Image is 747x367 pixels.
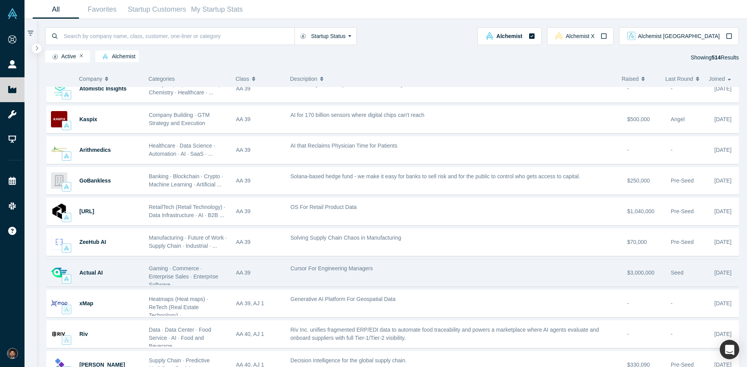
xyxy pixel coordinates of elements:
[714,147,731,153] span: [DATE]
[64,92,69,97] img: alchemist Vault Logo
[671,331,673,337] span: -
[49,54,76,60] span: Active
[236,290,282,317] div: AA 39, AJ 1
[33,0,79,19] a: All
[64,215,69,220] img: alchemist Vault Logo
[79,71,102,87] span: Company
[64,153,69,159] img: alchemist Vault Logo
[236,75,282,102] div: AA 39
[714,208,731,214] span: [DATE]
[51,172,67,189] img: GoBankless's Logo
[300,33,306,39] img: Startup status
[149,173,223,188] span: Banking · Blockchain · Crypto · Machine Learning · Artificial ...
[51,326,67,342] img: Riv's Logo
[7,348,18,359] img: Shine Oovattil's Account
[236,321,282,348] div: AA 40, AJ 1
[79,0,125,19] a: Favorites
[236,71,249,87] span: Class
[80,53,83,59] button: Remove Filter
[290,71,614,87] button: Description
[547,27,614,45] button: alchemistx Vault LogoAlchemist X
[291,235,402,241] span: Solving Supply Chain Chaos in Manufacturing
[627,177,650,184] span: $250,000
[236,259,282,286] div: AA 39
[79,300,93,306] a: xMap
[291,204,357,210] span: OS For Retail Product Data
[236,167,282,194] div: AA 39
[236,198,282,225] div: AA 39
[671,208,694,214] span: Pre-Seed
[149,112,210,126] span: Company Building · GTM Strategy and Execution
[149,76,175,82] span: Categories
[51,111,67,127] img: Kaspix's Logo
[51,142,67,158] img: Arithmedics's Logo
[51,80,67,97] img: Atomistic Insights's Logo
[51,295,67,311] img: xMap's Logo
[291,327,599,341] span: Riv Inc. unifies fragmented ERP/EDI data to automate food traceability and powers a marketplace w...
[627,85,629,92] span: -
[149,204,226,218] span: RetailTech (Retail Technology) · Data Infrastructure · AI · B2B ...
[236,229,282,256] div: AA 39
[79,85,126,92] span: Atomistic Insights
[64,337,69,343] img: alchemist, alchemist_aj Vault Logo
[149,143,215,157] span: Healthcare · Data Science · Automation · AI · SaaS · ...
[99,54,135,60] span: Alchemist
[189,0,245,19] a: My Startup Stats
[714,300,731,306] span: [DATE]
[64,276,69,282] img: alchemist Vault Logo
[627,147,629,153] span: -
[714,270,731,276] span: [DATE]
[709,71,733,87] button: Joined
[671,85,673,92] span: -
[627,208,654,214] span: $1,040,000
[665,71,693,87] span: Last Round
[52,54,58,60] img: Startup status
[125,0,189,19] a: Startup Customers
[79,177,111,184] a: GoBankless
[665,71,701,87] button: Last Round
[714,177,731,184] span: [DATE]
[79,71,136,87] button: Company
[671,177,694,184] span: Pre-Seed
[79,147,111,153] a: Arithmedics
[566,33,594,39] span: Alchemist X
[64,245,69,251] img: alchemist Vault Logo
[627,32,635,40] img: alchemist_aj Vault Logo
[149,235,227,249] span: Manufacturing · Future of Work · Supply Chain · Industrial · ...
[79,116,97,122] a: Kaspix
[714,239,731,245] span: [DATE]
[79,331,88,337] a: Riv
[79,270,103,276] a: Actual AI
[555,32,563,40] img: alchemistx Vault Logo
[51,234,67,250] img: ZeeHub AI's Logo
[627,116,650,122] span: $500,000
[64,307,69,312] img: alchemist, alchemist_aj Vault Logo
[671,270,684,276] span: Seed
[79,208,94,214] a: [URL]
[671,300,673,306] span: -
[64,184,69,190] img: alchemist Vault Logo
[627,239,647,245] span: $70,000
[149,265,218,288] span: Gaming · Commerce · Enterprise Sales · Enterprise Software · ...
[714,85,731,92] span: [DATE]
[295,27,357,45] button: Startup Status
[671,116,685,122] span: Angel
[627,331,629,337] span: -
[486,32,494,40] img: alchemist Vault Logo
[149,296,209,318] span: Heatmaps (Heat maps) · ReTech (Real Estate Technology) · ...
[714,331,731,337] span: [DATE]
[63,27,295,45] input: Search by company name, class, customer, one-liner or category
[290,71,317,87] span: Description
[291,296,396,302] span: Generative AI Platform For Geospatial Data
[64,123,69,128] img: alchemist Vault Logo
[149,327,211,349] span: Data · Data Center · Food Service · AI · Food and Beverage
[712,54,721,61] strong: 514
[102,54,108,59] img: alchemist Vault Logo
[236,106,282,133] div: AA 39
